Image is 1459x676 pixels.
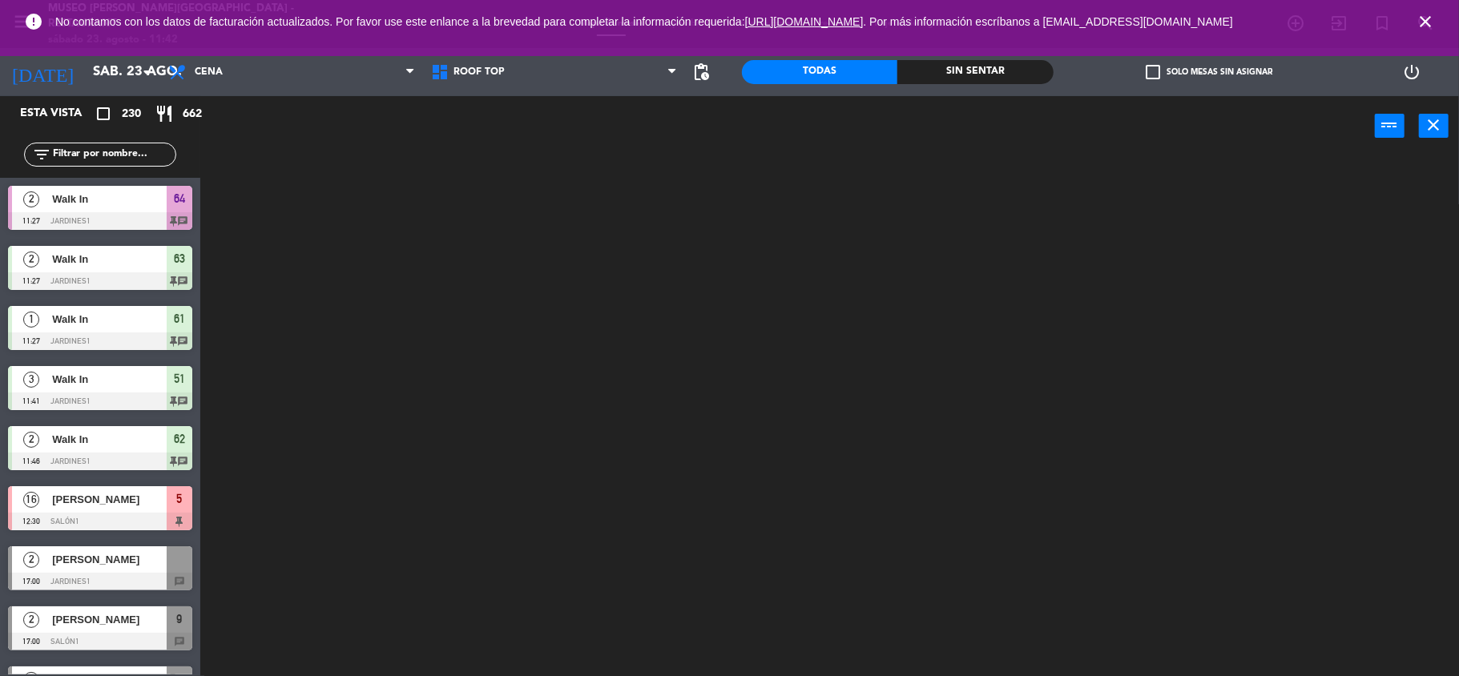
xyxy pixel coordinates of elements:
[1403,62,1422,82] i: power_settings_new
[1419,114,1449,138] button: close
[52,371,167,388] span: Walk In
[174,249,185,268] span: 63
[94,104,113,123] i: crop_square
[174,189,185,208] span: 64
[55,15,1233,28] span: No contamos con los datos de facturación actualizados. Por favor use este enlance a la brevedad p...
[23,372,39,388] span: 3
[174,309,185,328] span: 61
[177,610,183,629] span: 9
[155,104,174,123] i: restaurant
[51,146,175,163] input: Filtrar por nombre...
[122,105,141,123] span: 230
[52,191,167,207] span: Walk In
[23,432,39,448] span: 2
[52,311,167,328] span: Walk In
[692,62,711,82] span: pending_actions
[23,191,39,207] span: 2
[52,431,167,448] span: Walk In
[23,492,39,508] span: 16
[742,60,898,84] div: Todas
[897,60,1054,84] div: Sin sentar
[52,551,167,568] span: [PERSON_NAME]
[1416,12,1435,31] i: close
[864,15,1233,28] a: . Por más información escríbanos a [EMAIL_ADDRESS][DOMAIN_NAME]
[1375,114,1405,138] button: power_input
[453,66,505,78] span: Roof Top
[23,612,39,628] span: 2
[52,611,167,628] span: [PERSON_NAME]
[1147,65,1161,79] span: check_box_outline_blank
[24,12,43,31] i: error
[183,105,202,123] span: 662
[177,489,183,509] span: 5
[23,312,39,328] span: 1
[174,369,185,388] span: 51
[1147,65,1273,79] label: Solo mesas sin asignar
[1425,115,1444,135] i: close
[174,429,185,449] span: 62
[137,62,156,82] i: arrow_drop_down
[745,15,864,28] a: [URL][DOMAIN_NAME]
[1380,115,1400,135] i: power_input
[23,251,39,268] span: 2
[52,491,167,508] span: [PERSON_NAME]
[8,104,115,123] div: Esta vista
[32,145,51,164] i: filter_list
[195,66,223,78] span: Cena
[52,251,167,268] span: Walk In
[23,552,39,568] span: 2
